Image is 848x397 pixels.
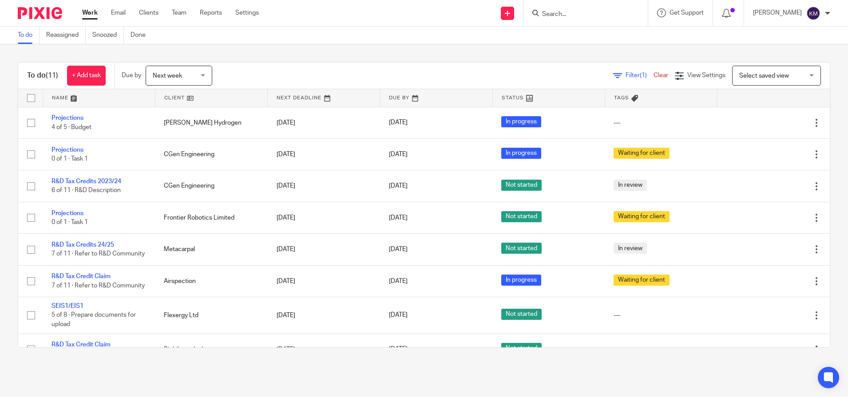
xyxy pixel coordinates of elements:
[614,118,708,127] div: ---
[18,7,62,19] img: Pixie
[52,115,83,121] a: Projections
[389,120,408,126] span: [DATE]
[52,147,83,153] a: Projections
[654,72,668,79] a: Clear
[52,210,83,216] a: Projections
[753,8,802,17] p: [PERSON_NAME]
[52,312,136,328] span: 5 of 8 · Prepare documents for upload
[139,8,159,17] a: Clients
[18,27,40,44] a: To do
[268,202,380,233] td: [DATE]
[172,8,186,17] a: Team
[501,211,542,222] span: Not started
[614,180,647,191] span: In review
[614,95,629,100] span: Tags
[501,309,542,320] span: Not started
[155,138,267,170] td: CGen Engineering
[155,234,267,265] td: Metacarpal
[268,170,380,202] td: [DATE]
[541,11,621,19] input: Search
[155,297,267,334] td: Flexergy Ltd
[52,156,88,162] span: 0 of 1 · Task 1
[52,273,111,279] a: R&D Tax Credit Claim
[153,73,182,79] span: Next week
[739,73,789,79] span: Select saved view
[111,8,126,17] a: Email
[131,27,152,44] a: Done
[501,116,541,127] span: In progress
[235,8,259,17] a: Settings
[155,334,267,365] td: BioLiberty Ltd
[389,183,408,189] span: [DATE]
[626,72,654,79] span: Filter
[389,312,408,318] span: [DATE]
[52,124,91,130] span: 4 of 5 · Budget
[268,334,380,365] td: [DATE]
[52,283,145,289] span: 7 of 11 · Refer to R&D Community
[52,188,121,194] span: 6 of 11 · R&D Description
[389,346,408,353] span: [DATE]
[52,178,121,185] a: R&D Tax Credits 2023/24
[200,8,222,17] a: Reports
[67,66,106,86] a: + Add task
[52,303,83,309] a: SEIS1/EIS1
[52,251,145,257] span: 7 of 11 · Refer to R&D Community
[687,72,725,79] span: View Settings
[268,265,380,297] td: [DATE]
[614,148,670,159] span: Waiting for client
[268,107,380,138] td: [DATE]
[46,72,58,79] span: (11)
[501,180,542,191] span: Not started
[27,71,58,80] h1: To do
[268,234,380,265] td: [DATE]
[46,27,86,44] a: Reassigned
[389,215,408,221] span: [DATE]
[155,107,267,138] td: [PERSON_NAME] Hydrogen
[614,345,708,354] div: ---
[92,27,124,44] a: Snoozed
[670,10,704,16] span: Get Support
[389,246,408,252] span: [DATE]
[155,265,267,297] td: Airspection
[155,202,267,233] td: Frontier Robotics Limited
[268,297,380,334] td: [DATE]
[614,211,670,222] span: Waiting for client
[614,243,647,254] span: In review
[614,311,708,320] div: ---
[614,275,670,286] span: Waiting for client
[501,243,542,254] span: Not started
[52,219,88,225] span: 0 of 1 · Task 1
[82,8,98,17] a: Work
[52,342,111,348] a: R&D Tax Credit Claim
[52,242,114,248] a: R&D Tax Credits 24/25
[501,275,541,286] span: In progress
[501,148,541,159] span: In progress
[155,170,267,202] td: CGen Engineering
[122,71,141,80] p: Due by
[640,72,647,79] span: (1)
[268,138,380,170] td: [DATE]
[389,151,408,157] span: [DATE]
[806,6,820,20] img: svg%3E
[389,278,408,284] span: [DATE]
[501,343,542,354] span: Not started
